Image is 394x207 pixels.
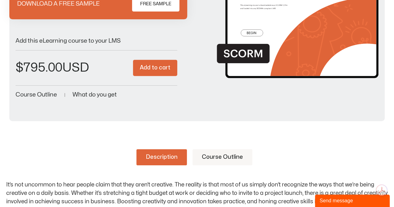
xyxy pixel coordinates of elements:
button: Add to cart [133,60,177,76]
span: $ [16,62,23,74]
p: Add this eLearning course to your LMS [16,38,177,44]
bdi: 795.00 [16,62,62,74]
span: FREE SAMPLE [140,0,171,8]
a: Course Outline [16,92,57,98]
a: Course Outline [192,149,252,165]
a: Description [136,149,187,165]
p: DOWNLOAD A FREE SAMPLE [17,1,100,7]
iframe: chat widget [315,193,391,207]
a: What do you get [73,92,117,98]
